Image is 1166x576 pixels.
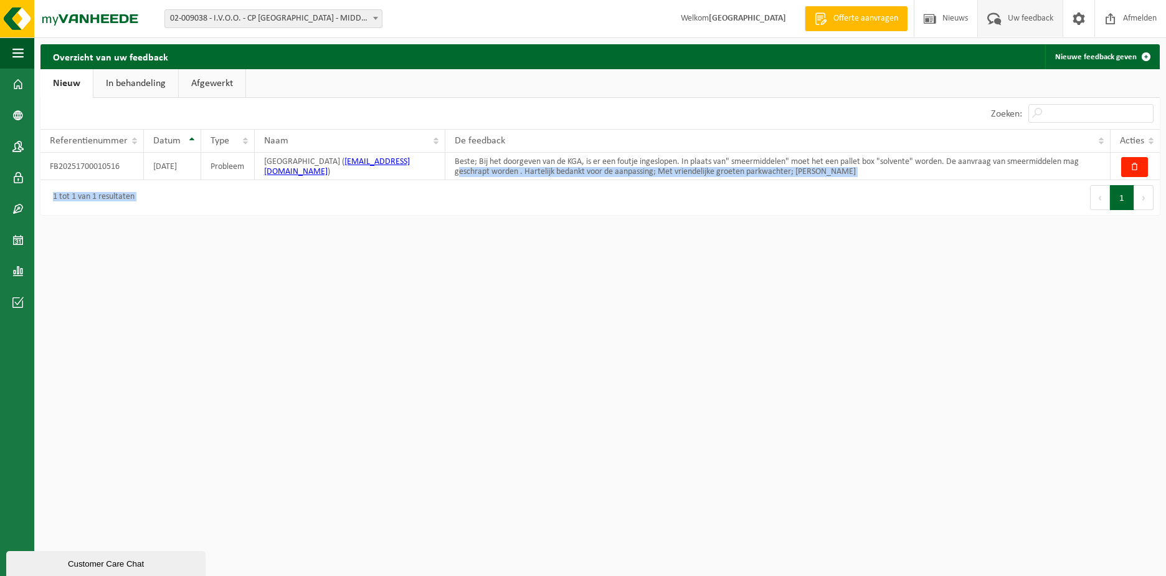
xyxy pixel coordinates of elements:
[179,69,245,98] a: Afgewerkt
[93,69,178,98] a: In behandeling
[264,136,288,146] span: Naam
[445,153,1111,180] td: Beste; Bij het doorgeven van de KGA, is er een foutje ingeslopen. In plaats van" smeermiddelen" m...
[47,186,135,209] div: 1 tot 1 van 1 resultaten
[1134,185,1154,210] button: Next
[6,549,208,576] iframe: chat widget
[1090,185,1110,210] button: Previous
[50,136,128,146] span: Referentienummer
[40,44,181,69] h2: Overzicht van uw feedback
[201,153,255,180] td: Probleem
[153,136,181,146] span: Datum
[255,153,446,180] td: [GEOGRAPHIC_DATA] ( )
[164,9,382,28] span: 02-009038 - I.V.O.O. - CP MIDDELKERKE - MIDDELKERKE
[264,157,410,176] a: [EMAIL_ADDRESS][DOMAIN_NAME]
[40,153,144,180] td: FB20251700010516
[991,109,1022,119] label: Zoeken:
[709,14,786,23] strong: [GEOGRAPHIC_DATA]
[1045,44,1159,69] a: Nieuwe feedback geven
[830,12,901,25] span: Offerte aanvragen
[805,6,908,31] a: Offerte aanvragen
[455,136,505,146] span: De feedback
[165,10,382,27] span: 02-009038 - I.V.O.O. - CP MIDDELKERKE - MIDDELKERKE
[1110,185,1134,210] button: 1
[1120,136,1144,146] span: Acties
[40,69,93,98] a: Nieuw
[144,153,201,180] td: [DATE]
[211,136,229,146] span: Type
